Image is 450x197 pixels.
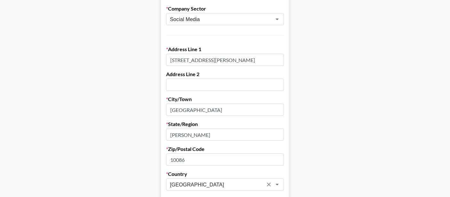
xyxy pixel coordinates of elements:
label: Address Line 2 [166,71,284,77]
button: Open [273,180,282,189]
label: Zip/Postal Code [166,146,284,152]
label: Country [166,171,284,177]
label: State/Region [166,121,284,127]
label: City/Town [166,96,284,102]
label: Address Line 1 [166,46,284,52]
button: Open [273,15,282,24]
label: Company Sector [166,5,284,12]
button: Clear [264,180,273,189]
